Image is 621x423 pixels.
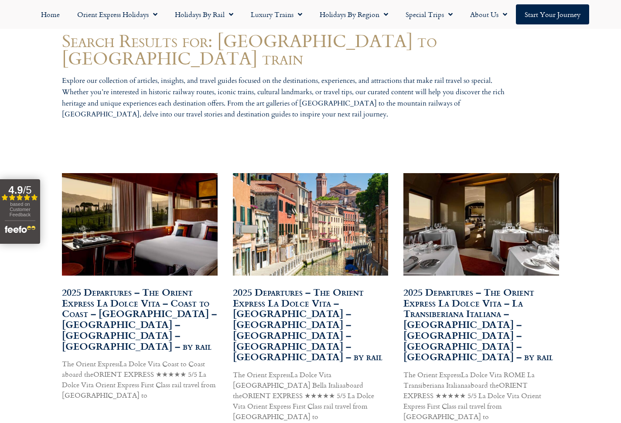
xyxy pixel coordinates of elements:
a: About Us [461,4,516,24]
a: Start your Journey [516,4,589,24]
a: Orient Express Holidays [68,4,166,24]
a: 2025 Departures – The Orient Express La Dolce Vita – [GEOGRAPHIC_DATA] – [GEOGRAPHIC_DATA] – [GEO... [233,285,383,364]
h1: Search Results for: [GEOGRAPHIC_DATA] to [GEOGRAPHIC_DATA] train [62,32,559,67]
p: The Orient ExpressLa Dolce Vita Coast to Coast aboard theORIENT EXPRESS ★★★★★ 5/5 La Dolce Vita O... [62,358,218,400]
p: The Orient ExpressLa Dolce Vita ROME La Transiberiana Italianaaboard theORIENT EXPRESS ★★★★★ 5/5 ... [403,369,559,422]
nav: Menu [4,4,617,24]
a: Holidays by Rail [166,4,242,24]
p: Explore our collection of articles, insights, and travel guides focused on the destinations, expe... [62,75,515,120]
a: 2025 Departures – The Orient Express La Dolce Vita – Coast to Coast – [GEOGRAPHIC_DATA] – [GEOGRA... [62,285,217,353]
a: Special Trips [397,4,461,24]
a: Channel street, Venice Orient Express [233,173,389,276]
img: Channel street, Venice Orient Express [232,160,389,288]
a: Holidays by Region [311,4,397,24]
a: Home [32,4,68,24]
a: Luxury Trains [242,4,311,24]
a: 2025 Departures – The Orient Express La Dolce Vita – La Transiberiana Italiana – [GEOGRAPHIC_DATA... [403,285,553,364]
